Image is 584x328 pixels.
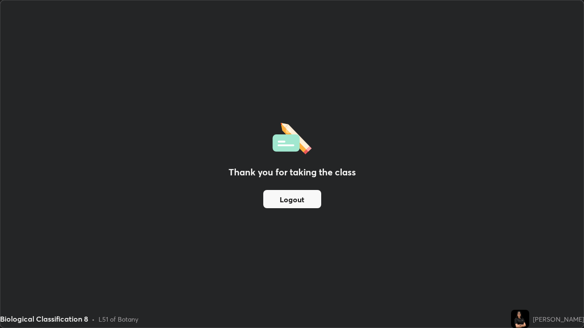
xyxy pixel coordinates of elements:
div: L51 of Botany [99,314,138,324]
div: • [92,314,95,324]
img: 2bae6509bf0947e3a873d2d6ab89f9eb.jpg [511,310,529,328]
h2: Thank you for taking the class [229,165,356,179]
button: Logout [263,190,321,208]
img: offlineFeedback.1438e8b3.svg [272,120,312,154]
div: [PERSON_NAME] [533,314,584,324]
